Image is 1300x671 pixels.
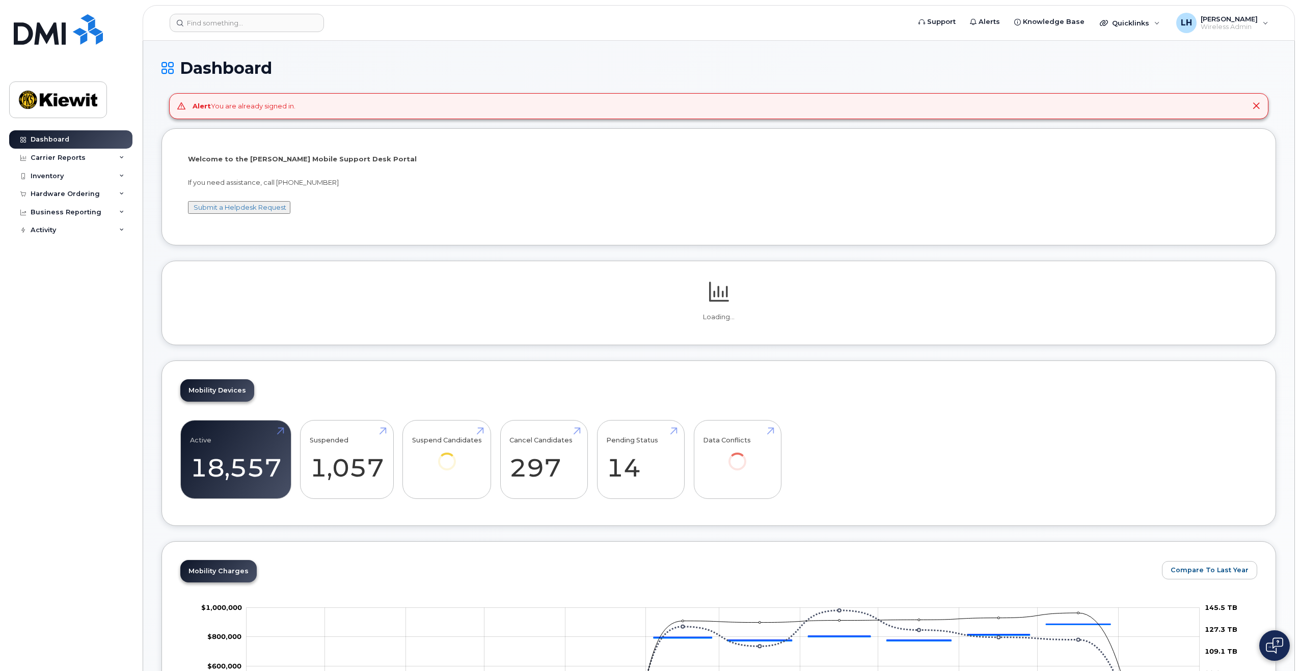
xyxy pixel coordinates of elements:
[1205,603,1237,611] tspan: 145.5 TB
[188,154,1250,164] p: Welcome to the [PERSON_NAME] Mobile Support Desk Portal
[1205,647,1237,655] tspan: 109.1 TB
[207,662,241,670] tspan: $600,000
[180,313,1257,322] p: Loading...
[190,426,282,493] a: Active 18,557
[193,101,295,111] div: You are already signed in.
[180,379,254,402] a: Mobility Devices
[207,662,241,670] g: $0
[201,603,242,611] g: $0
[194,203,286,211] a: Submit a Helpdesk Request
[207,632,241,640] g: $0
[703,426,772,485] a: Data Conflicts
[188,201,290,214] button: Submit a Helpdesk Request
[1162,561,1257,579] button: Compare To Last Year
[310,426,384,493] a: Suspended 1,057
[188,178,1250,187] p: If you need assistance, call [PHONE_NUMBER]
[207,632,241,640] tspan: $800,000
[509,426,578,493] a: Cancel Candidates 297
[1205,625,1237,633] tspan: 127.3 TB
[161,59,1276,77] h1: Dashboard
[412,426,482,485] a: Suspend Candidates
[606,426,675,493] a: Pending Status 14
[1171,565,1249,575] span: Compare To Last Year
[193,102,211,110] strong: Alert
[180,560,257,582] a: Mobility Charges
[1266,637,1283,654] img: Open chat
[201,603,242,611] tspan: $1,000,000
